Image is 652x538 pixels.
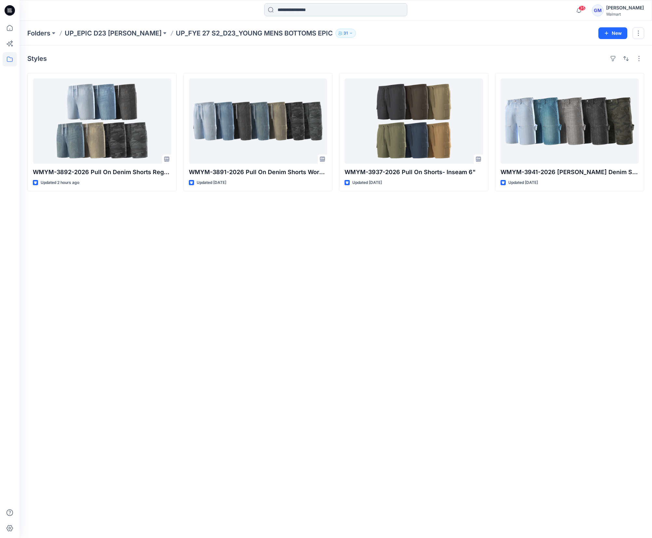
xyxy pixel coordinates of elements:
p: 31 [344,30,348,37]
p: Updated [DATE] [508,179,538,186]
h4: Styles [27,55,47,62]
div: Walmart [606,12,644,17]
p: WMYM-3941-2026 [PERSON_NAME] Denim Short [501,168,639,177]
a: Folders [27,29,50,38]
div: [PERSON_NAME] [606,4,644,12]
p: WMYM-3891-2026 Pull On Denim Shorts Workwear [189,168,327,177]
button: New [598,27,627,39]
div: GM [592,5,604,16]
a: WMYM-3937-2026 Pull On Shorts- Inseam 6" [345,78,483,164]
p: Updated [DATE] [352,179,382,186]
span: 35 [579,6,586,11]
p: Updated [DATE] [197,179,226,186]
a: UP_EPIC D23 [PERSON_NAME] [65,29,162,38]
p: UP_FYE 27 S2_D23_YOUNG MENS BOTTOMS EPIC [176,29,333,38]
p: WMYM-3937-2026 Pull On Shorts- Inseam 6" [345,168,483,177]
a: WMYM-3891-2026 Pull On Denim Shorts Workwear [189,78,327,164]
p: Updated 2 hours ago [41,179,79,186]
a: WMYM-3941-2026 Carpenter Denim Short [501,78,639,164]
button: 31 [335,29,356,38]
a: WMYM-3892-2026 Pull On Denim Shorts Regular [33,78,171,164]
p: WMYM-3892-2026 Pull On Denim Shorts Regular [33,168,171,177]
